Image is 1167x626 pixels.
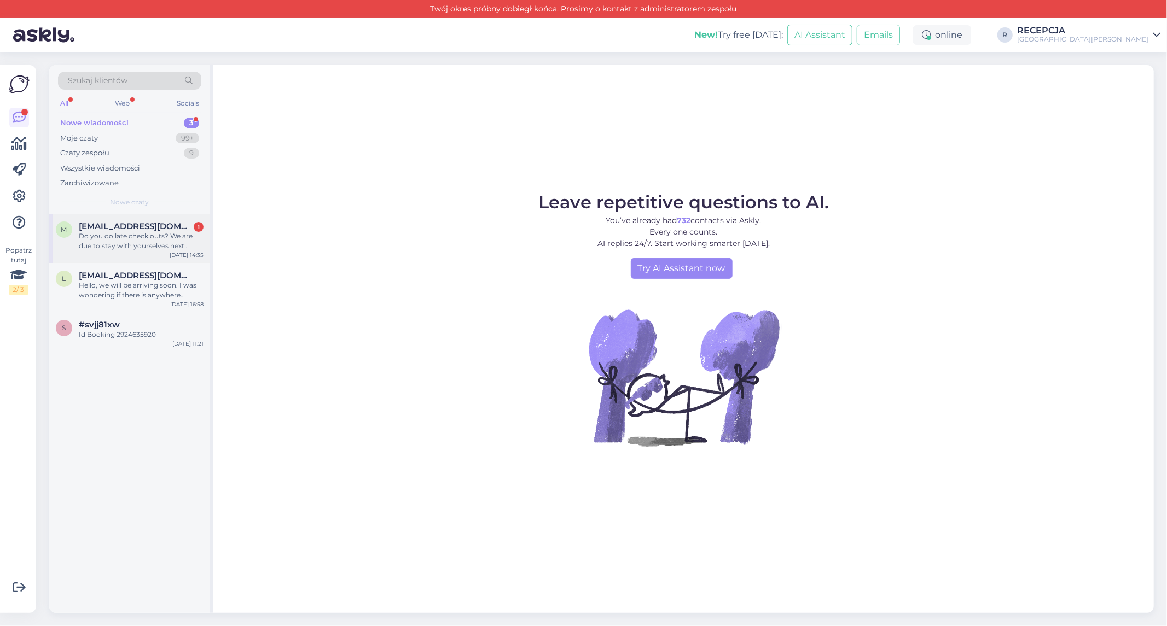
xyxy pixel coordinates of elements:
div: 1 [194,222,204,232]
div: Wszystkie wiadomości [60,163,140,174]
div: RECEPCJA [1017,26,1148,35]
div: 3 [184,118,199,128]
span: l [62,274,66,283]
img: Askly Logo [9,74,30,95]
span: s [62,324,66,332]
p: You’ve already had contacts via Askly. Every one counts. AI replies 24/7. Start working smarter [... [538,215,829,249]
div: Popatrz tutaj [9,245,28,295]
div: Socials [175,96,201,110]
div: [GEOGRAPHIC_DATA][PERSON_NAME] [1017,35,1148,44]
b: New! [694,30,718,40]
div: R [997,27,1013,43]
div: Id Booking 2924635920 [79,330,204,340]
span: Leave repetitive questions to AI. [538,191,829,213]
span: Nowe czaty [111,197,149,207]
div: Hello, we will be arriving soon. I was wondering if there is anywhere nearby to wash cloths. [79,280,204,300]
div: Web [113,96,132,110]
div: 99+ [176,133,199,144]
button: AI Assistant [787,25,852,45]
span: Szukaj klientów [68,75,127,86]
div: [DATE] 16:58 [170,300,204,308]
b: 732 [677,215,691,225]
div: [DATE] 14:35 [170,251,204,259]
div: Zarchiwizowane [60,178,119,189]
div: Try free [DATE]: [694,28,783,42]
div: 9 [184,148,199,159]
div: Czaty zespołu [60,148,109,159]
div: [DATE] 11:21 [172,340,204,348]
span: marshadavies@icloud.com [79,221,193,231]
img: No Chat active [585,279,782,476]
div: online [913,25,971,45]
div: Nowe wiadomości [60,118,129,128]
button: Emails [857,25,900,45]
a: RECEPCJA[GEOGRAPHIC_DATA][PERSON_NAME] [1017,26,1160,44]
a: Try AI Assistant now [631,258,733,279]
div: Moje czaty [60,133,98,144]
span: lindahsinfo@yahoo.com [79,271,193,280]
div: 2 / 3 [9,285,28,295]
div: All [58,96,71,110]
span: #svjj81xw [79,320,120,330]
div: Do you do late check outs? We are due to stay with yourselves next month [79,231,204,251]
span: m [61,225,67,233]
